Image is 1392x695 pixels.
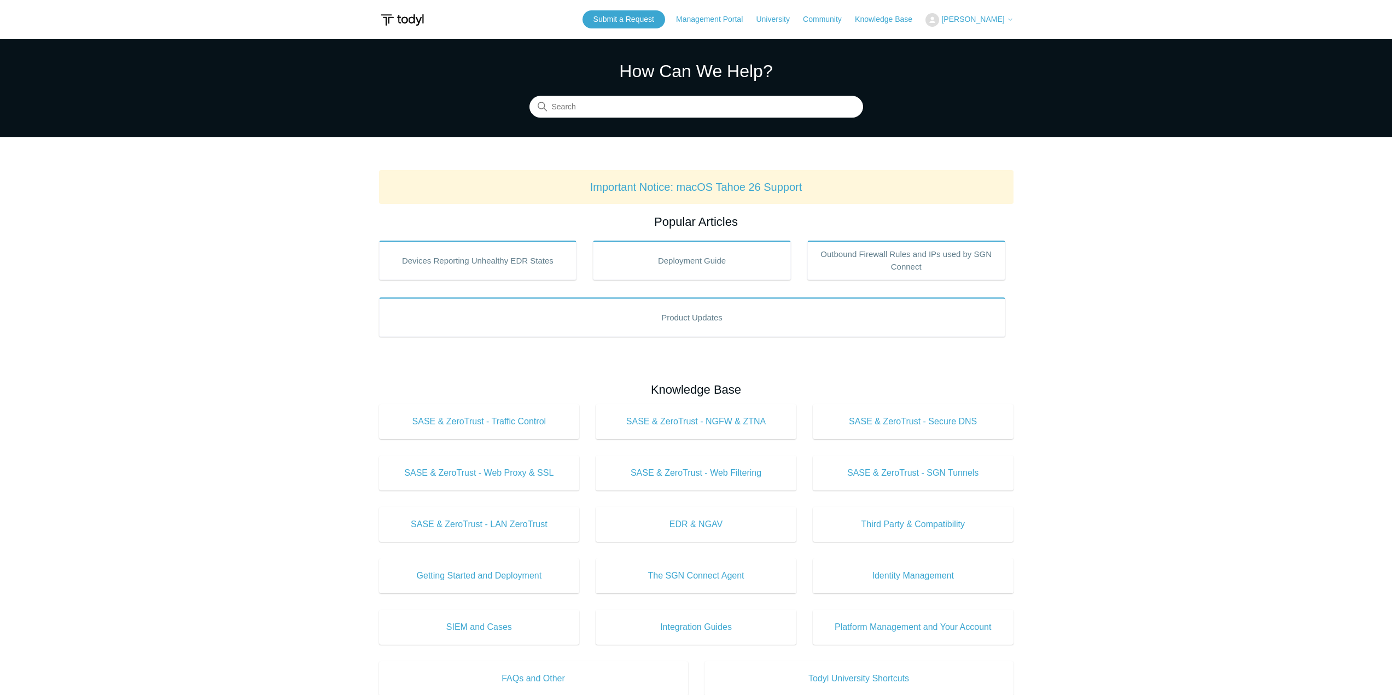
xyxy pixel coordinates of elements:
[379,297,1005,337] a: Product Updates
[596,507,796,542] a: EDR & NGAV
[596,610,796,645] a: Integration Guides
[813,558,1014,593] a: Identity Management
[395,621,563,634] span: SIEM and Cases
[813,404,1014,439] a: SASE & ZeroTrust - Secure DNS
[529,96,863,118] input: Search
[379,507,580,542] a: SASE & ZeroTrust - LAN ZeroTrust
[807,241,1005,280] a: Outbound Firewall Rules and IPs used by SGN Connect
[612,569,780,582] span: The SGN Connect Agent
[612,466,780,480] span: SASE & ZeroTrust - Web Filtering
[379,241,577,280] a: Devices Reporting Unhealthy EDR States
[676,14,754,25] a: Management Portal
[590,181,802,193] a: Important Notice: macOS Tahoe 26 Support
[596,455,796,490] a: SASE & ZeroTrust - Web Filtering
[813,610,1014,645] a: Platform Management and Your Account
[596,558,796,593] a: The SGN Connect Agent
[379,404,580,439] a: SASE & ZeroTrust - Traffic Control
[395,466,563,480] span: SASE & ZeroTrust - Web Proxy & SSL
[829,621,997,634] span: Platform Management and Your Account
[813,507,1014,542] a: Third Party & Compatibility
[612,621,780,634] span: Integration Guides
[379,381,1014,399] h2: Knowledge Base
[529,58,863,84] h1: How Can We Help?
[803,14,853,25] a: Community
[855,14,923,25] a: Knowledge Base
[379,610,580,645] a: SIEM and Cases
[721,672,997,685] span: Todyl University Shortcuts
[395,569,563,582] span: Getting Started and Deployment
[941,15,1004,24] span: [PERSON_NAME]
[829,415,997,428] span: SASE & ZeroTrust - Secure DNS
[593,241,791,280] a: Deployment Guide
[379,455,580,490] a: SASE & ZeroTrust - Web Proxy & SSL
[612,415,780,428] span: SASE & ZeroTrust - NGFW & ZTNA
[612,518,780,531] span: EDR & NGAV
[379,10,426,30] img: Todyl Support Center Help Center home page
[379,213,1014,231] h2: Popular Articles
[829,518,997,531] span: Third Party & Compatibility
[395,415,563,428] span: SASE & ZeroTrust - Traffic Control
[379,558,580,593] a: Getting Started and Deployment
[925,13,1013,27] button: [PERSON_NAME]
[813,455,1014,490] a: SASE & ZeroTrust - SGN Tunnels
[395,672,672,685] span: FAQs and Other
[829,569,997,582] span: Identity Management
[829,466,997,480] span: SASE & ZeroTrust - SGN Tunnels
[756,14,800,25] a: University
[395,518,563,531] span: SASE & ZeroTrust - LAN ZeroTrust
[583,10,665,28] a: Submit a Request
[596,404,796,439] a: SASE & ZeroTrust - NGFW & ZTNA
